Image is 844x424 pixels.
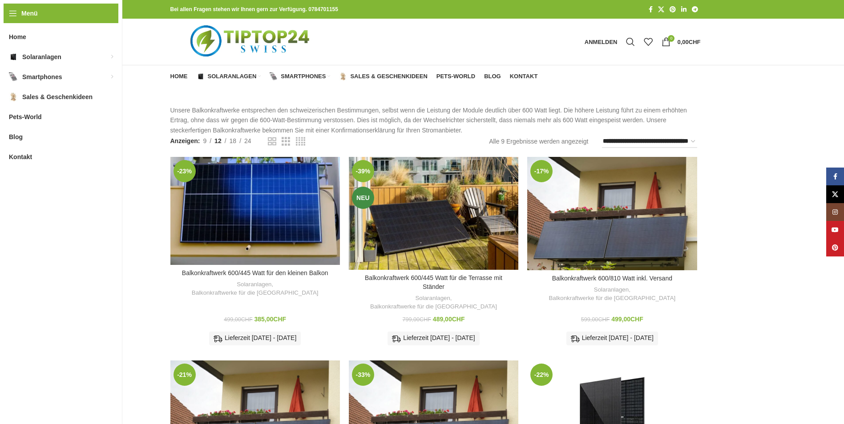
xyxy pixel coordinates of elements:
[21,8,38,18] span: Menü
[826,168,844,185] a: Facebook Social Link
[594,286,629,294] a: Solaranlagen
[170,73,188,80] span: Home
[352,364,374,386] span: -33%
[226,136,240,146] a: 18
[230,137,237,144] span: 18
[170,136,200,146] span: Anzeigen
[197,68,261,85] a: Solaranlagen
[403,316,431,323] bdi: 799,00
[349,157,518,270] a: Balkonkraftwerk 600/445 Watt für die Terrasse mit Ständer
[197,72,205,80] img: Solaranlagen
[170,6,338,12] strong: Bei allen Fragen stehen wir Ihnen gern zur Verfügung. 0784701155
[241,316,253,323] span: CHF
[208,73,257,80] span: Solaranlagen
[484,73,501,80] span: Blog
[420,316,431,323] span: CHF
[22,49,61,65] span: Solaranlagen
[9,29,26,45] span: Home
[667,4,678,16] a: Pinterest Social Link
[552,275,672,282] a: Balkonkraftwerk 600/810 Watt inkl. Versand
[203,137,206,144] span: 9
[549,294,675,303] a: Balkonkraftwerke für die [GEOGRAPHIC_DATA]
[689,39,701,45] span: CHF
[585,39,618,45] span: Anmelden
[826,221,844,239] a: YouTube Social Link
[296,136,305,147] a: Rasteransicht 4
[170,157,340,265] a: Balkonkraftwerk 600/445 Watt für den kleinen Balkon
[388,332,479,345] div: Lieferzeit [DATE] - [DATE]
[281,73,326,80] span: Smartphones
[510,73,538,80] span: Kontakt
[668,35,674,42] span: 0
[22,89,93,105] span: Sales & Geschenkideen
[415,294,450,303] a: Solaranlagen
[678,4,689,16] a: LinkedIn Social Link
[646,4,655,16] a: Facebook Social Link
[365,274,502,290] a: Balkonkraftwerk 600/445 Watt für die Terrasse mit Ständer
[9,72,18,81] img: Smartphones
[9,149,32,165] span: Kontakt
[510,68,538,85] a: Kontakt
[339,72,347,80] img: Sales & Geschenkideen
[352,160,374,182] span: -39%
[436,73,475,80] span: Pets-World
[175,280,335,297] div: ,
[530,160,553,182] span: -17%
[22,69,62,85] span: Smartphones
[182,269,328,276] a: Balkonkraftwerk 600/445 Watt für den kleinen Balkon
[489,136,588,146] p: Alle 9 Ergebnisse werden angezeigt
[350,73,427,80] span: Sales & Geschenkideen
[170,19,332,65] img: Tiptop24 Nachhaltige & Faire Produkte
[370,303,497,311] a: Balkonkraftwerke für die [GEOGRAPHIC_DATA]
[580,33,622,51] a: Anmelden
[273,316,286,323] span: CHF
[268,136,276,147] a: Rasteransicht 2
[826,185,844,203] a: X Social Link
[622,33,639,51] a: Suche
[689,4,701,16] a: Telegram Social Link
[211,136,225,146] a: 12
[581,316,610,323] bdi: 599,00
[436,68,475,85] a: Pets-World
[598,316,610,323] span: CHF
[433,316,465,323] bdi: 489,00
[9,92,18,101] img: Sales & Geschenkideen
[630,316,643,323] span: CHF
[602,135,697,148] select: Shop-Reihenfolge
[639,33,657,51] div: Meine Wunschliste
[339,68,427,85] a: Sales & Geschenkideen
[527,157,697,270] a: Balkonkraftwerk 600/810 Watt inkl. Versand
[200,136,210,146] a: 9
[484,68,501,85] a: Blog
[192,289,319,297] a: Balkonkraftwerke für die [GEOGRAPHIC_DATA]
[170,38,332,45] a: Logo der Website
[174,364,196,386] span: -21%
[352,187,374,209] span: Neu
[452,316,465,323] span: CHF
[209,332,301,345] div: Lieferzeit [DATE] - [DATE]
[353,294,514,311] div: ,
[826,203,844,221] a: Instagram Social Link
[214,137,222,144] span: 12
[9,129,23,145] span: Blog
[530,364,553,386] span: -22%
[254,316,287,323] bdi: 385,00
[174,160,196,182] span: -23%
[657,33,705,51] a: 0 0,00CHF
[270,68,330,85] a: Smartphones
[270,72,278,80] img: Smartphones
[611,316,643,323] bdi: 499,00
[9,109,42,125] span: Pets-World
[566,332,658,345] div: Lieferzeit [DATE] - [DATE]
[170,68,188,85] a: Home
[166,68,542,85] div: Hauptnavigation
[244,137,251,144] span: 24
[237,280,271,289] a: Solaranlagen
[826,239,844,256] a: Pinterest Social Link
[9,52,18,61] img: Solaranlagen
[532,286,692,302] div: ,
[241,136,254,146] a: 24
[224,316,252,323] bdi: 499,00
[282,136,290,147] a: Rasteransicht 3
